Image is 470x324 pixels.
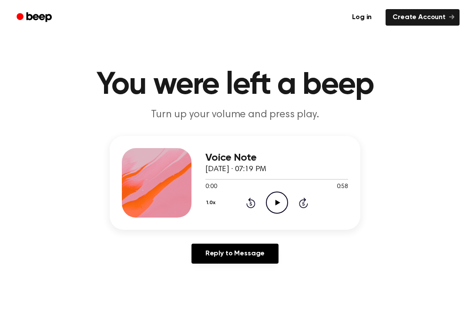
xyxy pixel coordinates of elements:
[205,165,266,173] span: [DATE] · 07:19 PM
[343,7,380,27] a: Log in
[205,182,217,192] span: 0:00
[10,9,60,26] a: Beep
[386,9,460,26] a: Create Account
[205,152,348,164] h3: Voice Note
[68,108,402,122] p: Turn up your volume and press play.
[205,195,218,210] button: 1.0x
[337,182,348,192] span: 0:58
[12,69,458,101] h1: You were left a beep
[191,244,279,264] a: Reply to Message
